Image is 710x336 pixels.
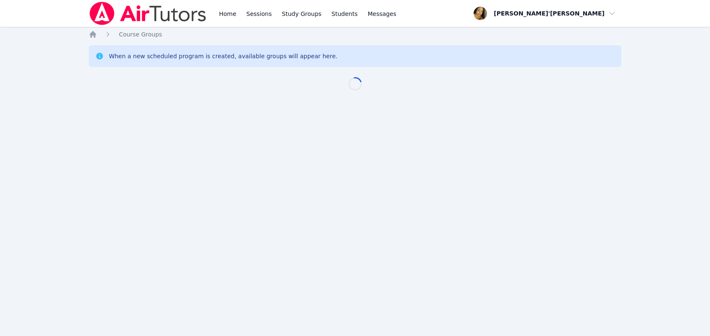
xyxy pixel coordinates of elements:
[119,30,162,39] a: Course Groups
[109,52,338,60] div: When a new scheduled program is created, available groups will appear here.
[89,2,207,25] img: Air Tutors
[368,10,397,18] span: Messages
[119,31,162,38] span: Course Groups
[89,30,621,39] nav: Breadcrumb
